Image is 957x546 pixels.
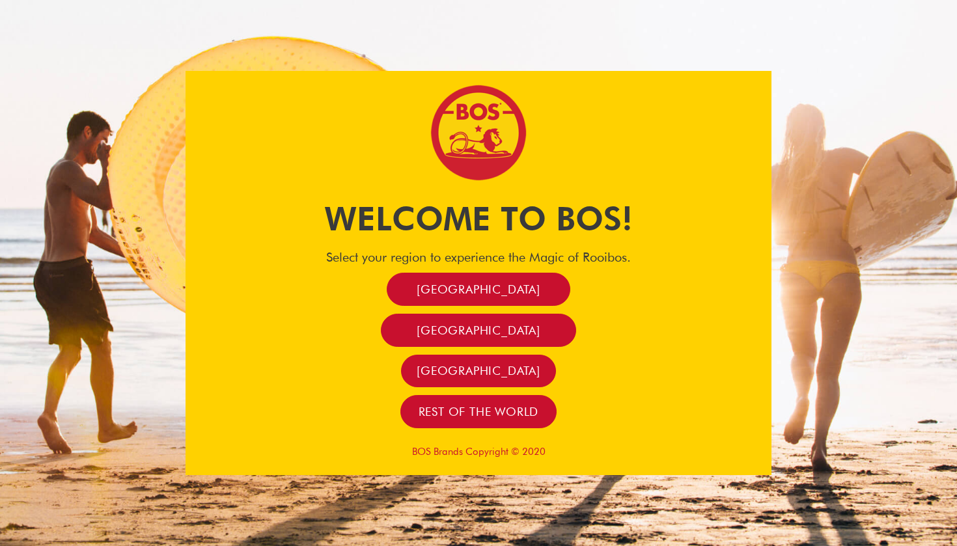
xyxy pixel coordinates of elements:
[401,355,556,388] a: [GEOGRAPHIC_DATA]
[417,323,540,338] span: [GEOGRAPHIC_DATA]
[387,273,570,306] a: [GEOGRAPHIC_DATA]
[417,282,540,297] span: [GEOGRAPHIC_DATA]
[186,446,771,457] p: BOS Brands Copyright © 2020
[419,404,539,419] span: Rest of the world
[186,196,771,241] h1: Welcome to BOS!
[186,249,771,265] h4: Select your region to experience the Magic of Rooibos.
[417,363,540,378] span: [GEOGRAPHIC_DATA]
[381,314,576,347] a: [GEOGRAPHIC_DATA]
[430,84,527,182] img: Bos Brands
[400,395,557,428] a: Rest of the world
